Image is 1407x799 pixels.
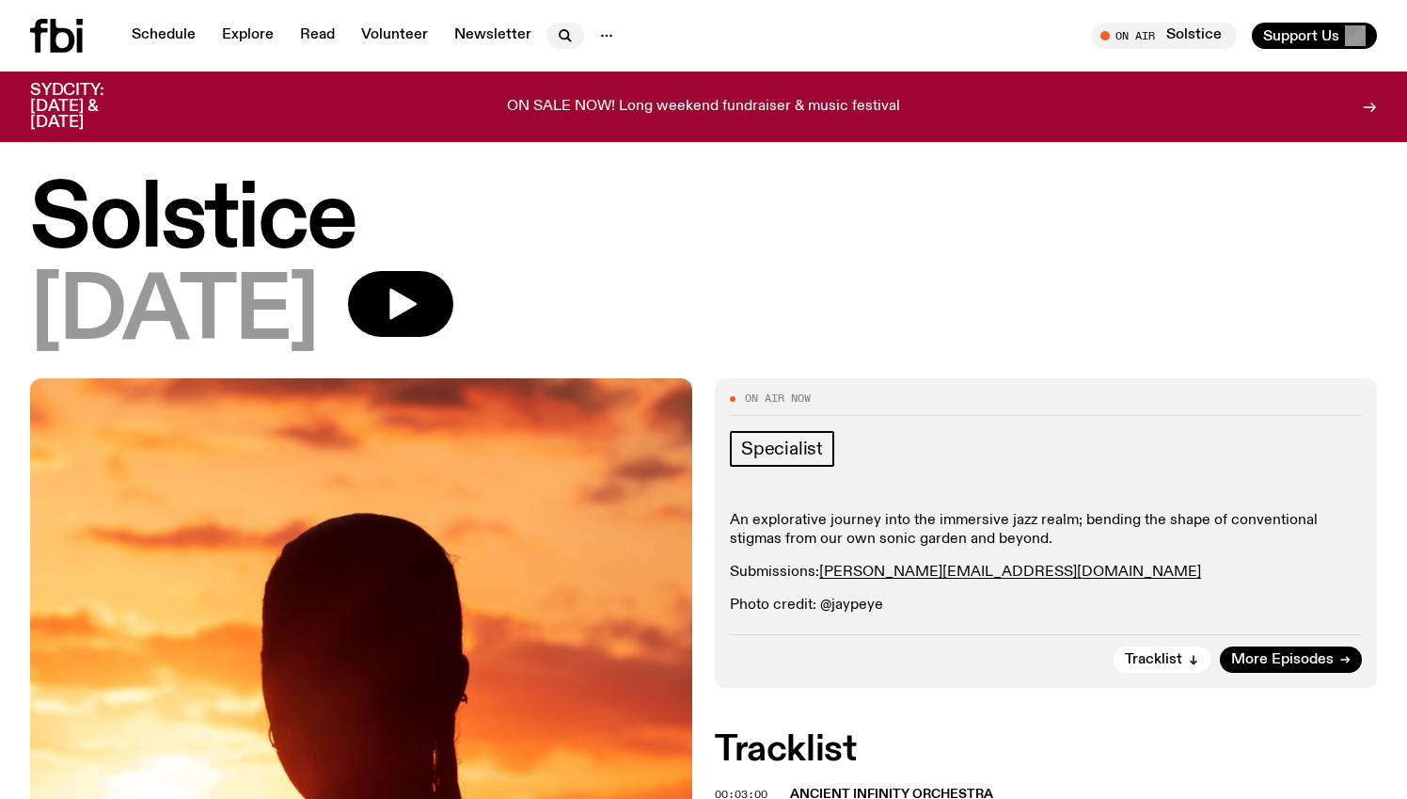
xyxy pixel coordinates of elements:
[30,179,1377,264] h1: Solstice
[443,23,543,49] a: Newsletter
[745,393,811,404] span: On Air Now
[819,565,1201,580] a: [PERSON_NAME][EMAIL_ADDRESS][DOMAIN_NAME]
[1220,647,1362,673] a: More Episodes
[1114,647,1210,673] button: Tracklist
[715,733,1377,767] h2: Tracklist
[120,23,207,49] a: Schedule
[1263,27,1339,44] span: Support Us
[730,512,1362,548] p: An explorative journey into the immersive jazz realm; bending the shape of conventional stigmas f...
[1125,653,1182,667] span: Tracklist
[730,564,1362,582] p: Submissions:
[1252,23,1377,49] button: Support Us
[741,439,823,459] span: Specialist
[1091,23,1237,49] button: On AirSolstice
[730,597,1362,615] p: Photo credit: @jaypeye
[350,23,439,49] a: Volunteer
[211,23,285,49] a: Explore
[30,83,150,131] h3: SYDCITY: [DATE] & [DATE]
[1231,653,1334,667] span: More Episodes
[30,271,318,356] span: [DATE]
[730,431,834,467] a: Specialist
[507,99,900,116] p: ON SALE NOW! Long weekend fundraiser & music festival
[289,23,346,49] a: Read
